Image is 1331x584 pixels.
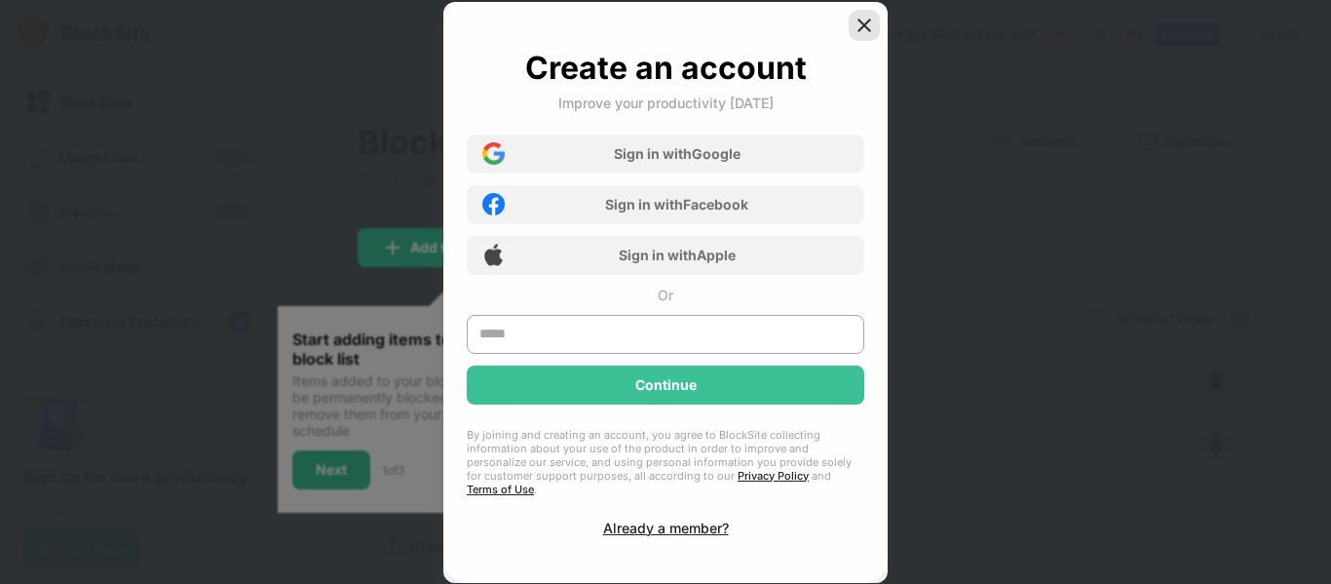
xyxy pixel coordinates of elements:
img: google-icon.png [482,142,505,165]
div: Sign in with Apple [619,247,736,263]
div: By joining and creating an account, you agree to BlockSite collecting information about your use ... [467,428,864,496]
div: Already a member? [603,520,729,536]
div: Or [658,287,673,303]
a: Privacy Policy [738,469,809,483]
div: Create an account [525,49,807,87]
div: Sign in with Facebook [605,196,748,213]
div: Sign in with Google [614,145,741,162]
img: facebook-icon.png [482,193,505,215]
a: Terms of Use [467,483,534,496]
img: apple-icon.png [482,244,505,266]
div: Improve your productivity [DATE] [558,95,774,111]
div: Continue [635,377,697,393]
